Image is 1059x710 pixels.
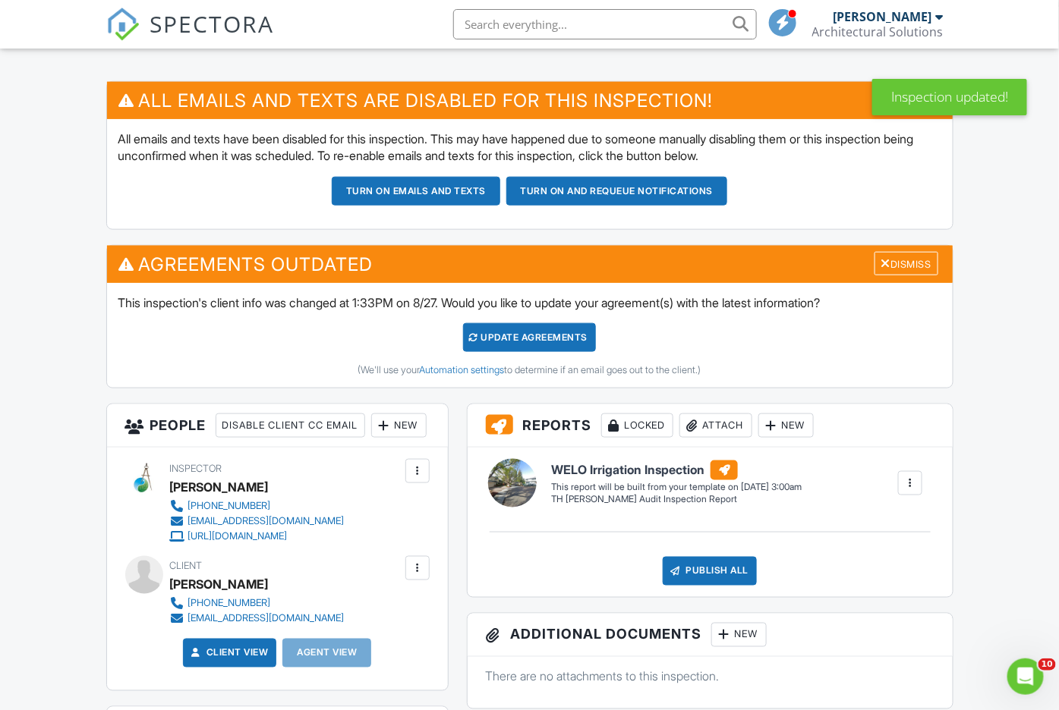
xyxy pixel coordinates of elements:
a: Client View [188,646,269,661]
div: Dismiss [875,252,938,275]
div: [URL][DOMAIN_NAME] [188,530,288,542]
a: [EMAIL_ADDRESS][DOMAIN_NAME] [170,611,345,627]
span: SPECTORA [150,8,275,39]
iframe: Intercom live chat [1007,658,1044,695]
h3: Additional Documents [468,614,953,657]
a: [URL][DOMAIN_NAME] [170,529,345,544]
div: Update Agreements [463,323,596,352]
div: Locked [601,413,673,438]
div: TH [PERSON_NAME] Audit Inspection Report [551,493,802,506]
div: [PHONE_NUMBER] [188,598,271,610]
input: Search everything... [453,9,757,39]
div: New [711,623,767,647]
div: Disable Client CC Email [216,413,365,438]
div: Attach [679,413,752,438]
h3: Reports [468,404,953,448]
a: [PHONE_NUMBER] [170,596,345,611]
button: Turn on emails and texts [332,177,500,206]
h3: Agreements Outdated [107,246,953,283]
span: Client [170,560,203,571]
button: Turn on and Requeue Notifications [506,177,728,206]
div: This report will be built from your template on [DATE] 3:00am [551,481,802,493]
div: Architectural Solutions [812,24,944,39]
p: All emails and texts have been disabled for this inspection. This may have happened due to someon... [118,130,941,165]
div: [EMAIL_ADDRESS][DOMAIN_NAME] [188,613,345,625]
a: SPECTORA [106,20,275,52]
div: This inspection's client info was changed at 1:33PM on 8/27. Would you like to update your agreem... [107,283,953,388]
div: [PERSON_NAME] [170,573,269,596]
div: Inspection updated! [872,79,1027,115]
h6: WELO Irrigation Inspection [551,460,802,480]
div: Publish All [663,557,758,586]
a: Automation settings [420,364,505,375]
div: [PHONE_NUMBER] [188,500,271,512]
span: Inspector [170,463,222,474]
div: [PERSON_NAME] [170,476,269,498]
div: New [371,413,427,438]
div: (We'll use your to determine if an email goes out to the client.) [118,364,941,376]
h3: People [107,404,448,448]
span: 10 [1039,658,1056,671]
h3: All emails and texts are disabled for this inspection! [107,82,953,119]
div: [EMAIL_ADDRESS][DOMAIN_NAME] [188,515,345,527]
p: There are no attachments to this inspection. [486,668,935,685]
div: [PERSON_NAME] [834,9,932,24]
img: The Best Home Inspection Software - Spectora [106,8,140,41]
a: [EMAIL_ADDRESS][DOMAIN_NAME] [170,514,345,529]
a: [PHONE_NUMBER] [170,498,345,514]
div: New [758,413,814,438]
